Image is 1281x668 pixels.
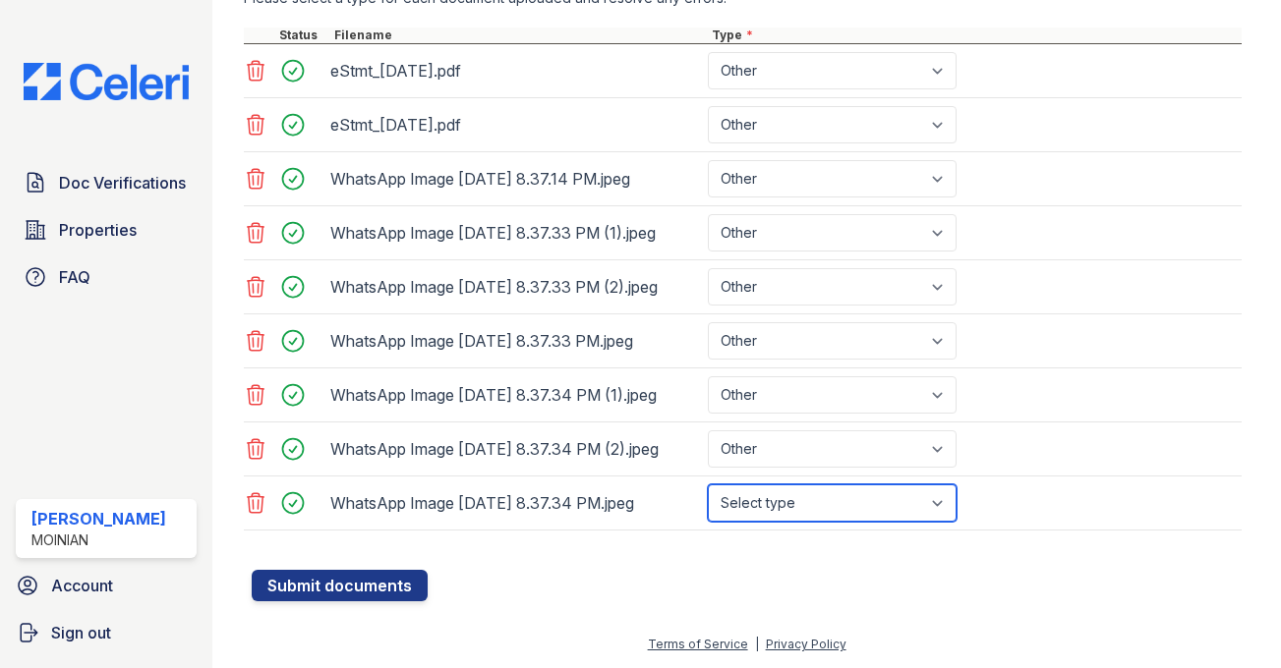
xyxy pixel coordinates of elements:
[8,63,204,100] img: CE_Logo_Blue-a8612792a0a2168367f1c8372b55b34899dd931a85d93a1a3d3e32e68fde9ad4.png
[766,637,846,651] a: Privacy Policy
[252,570,428,601] button: Submit documents
[275,28,330,43] div: Status
[330,271,700,303] div: WhatsApp Image [DATE] 8.37.33 PM (2).jpeg
[51,621,111,644] span: Sign out
[59,171,186,195] span: Doc Verifications
[8,566,204,605] a: Account
[330,217,700,249] div: WhatsApp Image [DATE] 8.37.33 PM (1).jpeg
[330,109,700,140] div: eStmt_[DATE].pdf
[51,574,113,597] span: Account
[330,487,700,519] div: WhatsApp Image [DATE] 8.37.34 PM.jpeg
[59,265,90,289] span: FAQ
[31,530,166,550] div: Moinian
[330,28,708,43] div: Filename
[16,210,197,250] a: Properties
[648,637,748,651] a: Terms of Service
[755,637,759,651] div: |
[330,163,700,195] div: WhatsApp Image [DATE] 8.37.14 PM.jpeg
[330,433,700,465] div: WhatsApp Image [DATE] 8.37.34 PM (2).jpeg
[31,507,166,530] div: [PERSON_NAME]
[59,218,137,242] span: Properties
[708,28,1242,43] div: Type
[16,163,197,202] a: Doc Verifications
[330,379,700,411] div: WhatsApp Image [DATE] 8.37.34 PM (1).jpeg
[8,613,204,652] a: Sign out
[16,257,197,297] a: FAQ
[330,55,700,86] div: eStmt_[DATE].pdf
[330,325,700,357] div: WhatsApp Image [DATE] 8.37.33 PM.jpeg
